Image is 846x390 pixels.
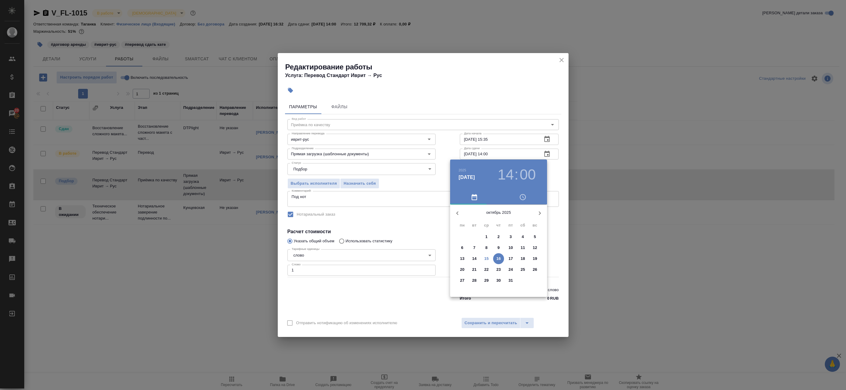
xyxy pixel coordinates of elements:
[484,277,489,284] p: 29
[520,166,536,183] button: 00
[469,275,480,286] button: 28
[457,275,468,286] button: 27
[517,264,528,275] button: 25
[493,253,504,264] button: 16
[481,222,492,228] span: ср
[472,277,477,284] p: 28
[533,256,537,262] p: 19
[509,256,513,262] p: 17
[493,242,504,253] button: 9
[505,231,516,242] button: 3
[461,245,463,251] p: 6
[521,245,525,251] p: 11
[493,231,504,242] button: 2
[509,234,512,240] p: 3
[517,242,528,253] button: 11
[517,253,528,264] button: 18
[509,267,513,273] p: 24
[497,245,499,251] p: 9
[517,231,528,242] button: 4
[472,256,477,262] p: 14
[484,256,489,262] p: 15
[514,166,518,183] h3: :
[509,277,513,284] p: 31
[460,277,465,284] p: 27
[522,234,524,240] p: 4
[529,222,540,228] span: вс
[481,231,492,242] button: 1
[485,245,487,251] p: 8
[517,222,528,228] span: сб
[493,222,504,228] span: чт
[521,256,525,262] p: 18
[459,168,466,172] button: 2025
[505,264,516,275] button: 24
[473,245,475,251] p: 7
[529,253,540,264] button: 19
[505,242,516,253] button: 10
[481,264,492,275] button: 22
[457,222,468,228] span: пн
[529,242,540,253] button: 12
[529,231,540,242] button: 5
[457,253,468,264] button: 13
[498,166,514,183] button: 14
[472,267,477,273] p: 21
[469,253,480,264] button: 14
[469,222,480,228] span: вт
[485,234,487,240] p: 1
[533,267,537,273] p: 26
[493,264,504,275] button: 23
[469,242,480,253] button: 7
[457,264,468,275] button: 20
[460,256,465,262] p: 13
[493,275,504,286] button: 30
[521,267,525,273] p: 25
[533,245,537,251] p: 12
[484,267,489,273] p: 22
[460,267,465,273] p: 20
[496,256,501,262] p: 16
[469,264,480,275] button: 21
[505,275,516,286] button: 31
[481,253,492,264] button: 15
[534,234,536,240] p: 5
[465,210,532,216] p: октябрь 2025
[459,174,475,181] button: [DATE]
[529,264,540,275] button: 26
[481,275,492,286] button: 29
[505,253,516,264] button: 17
[457,242,468,253] button: 6
[496,267,501,273] p: 23
[509,245,513,251] p: 10
[497,234,499,240] p: 2
[496,277,501,284] p: 30
[505,222,516,228] span: пт
[481,242,492,253] button: 8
